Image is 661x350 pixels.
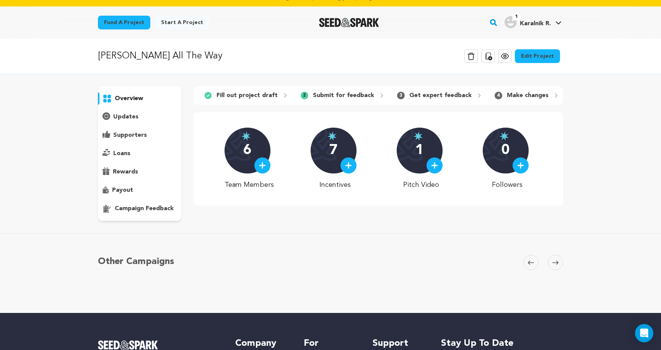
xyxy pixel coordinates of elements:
span: 4 [495,92,502,99]
p: 1 [415,143,423,158]
a: Seed&Spark Homepage [319,18,379,27]
a: Karalnik R.'s Profile [503,15,563,28]
img: plus.svg [431,162,438,169]
button: supporters [98,129,181,141]
p: Pitch Video [397,180,446,190]
p: Followers [483,180,532,190]
a: Seed&Spark Homepage [98,340,220,350]
p: Team Members [225,180,274,190]
button: rewards [98,166,181,178]
p: Submit for feedback [313,91,374,100]
button: campaign feedback [98,203,181,215]
img: Seed&Spark Logo Dark Mode [319,18,379,27]
h5: Company [235,337,288,350]
img: plus.svg [345,162,352,169]
button: updates [98,111,181,123]
div: Karalnik R.'s Profile [505,16,551,28]
span: 3 [397,92,405,99]
h5: Stay up to date [441,337,563,350]
p: 0 [501,143,510,158]
span: 1 [512,13,521,21]
p: Fill out project draft [217,91,278,100]
p: rewards [113,167,138,177]
img: plus.svg [517,162,524,169]
p: updates [113,112,138,122]
p: Get expert feedback [409,91,472,100]
img: Seed&Spark Logo [98,340,158,350]
a: Start a project [155,16,209,29]
p: [PERSON_NAME] All The Way [98,49,223,63]
a: Fund a project [98,16,150,29]
div: Open Intercom Messenger [635,324,653,342]
p: 7 [329,143,337,158]
span: Karalnik R.'s Profile [503,15,563,31]
button: overview [98,92,181,105]
a: Edit Project [515,49,560,63]
h5: Other Campaigns [98,255,174,269]
p: 6 [243,143,251,158]
p: Make changes [507,91,549,100]
button: loans [98,147,181,160]
p: supporters [113,131,147,140]
img: user.png [505,16,517,28]
p: overview [115,94,143,103]
button: payout [98,184,181,196]
span: 2 [301,92,308,99]
p: payout [112,186,133,195]
span: Karalnik R. [520,21,551,27]
p: loans [113,149,130,158]
h5: Support [373,337,426,350]
p: campaign feedback [115,204,174,213]
p: Incentives [311,180,360,190]
img: plus.svg [259,162,266,169]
